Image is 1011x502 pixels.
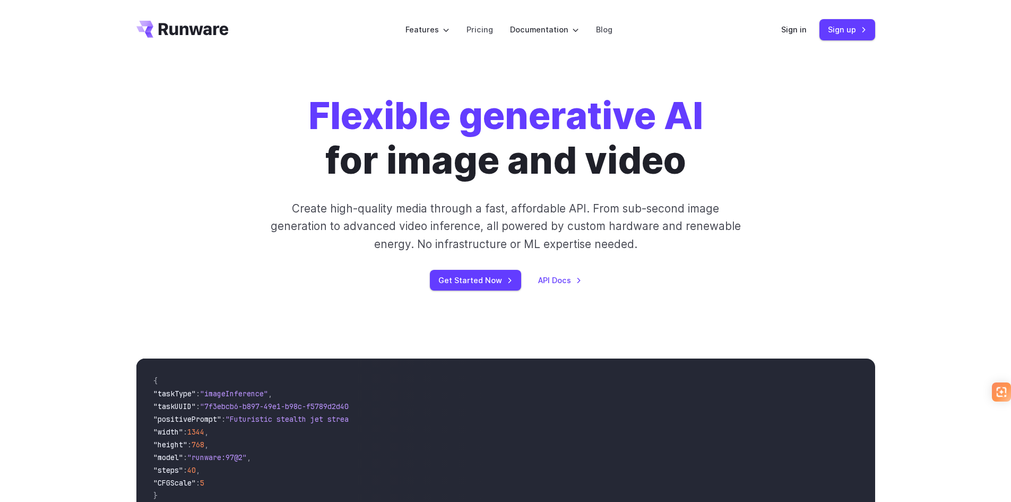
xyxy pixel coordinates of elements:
[183,427,187,437] span: :
[196,465,200,475] span: ,
[308,93,703,183] h1: for image and video
[187,440,192,449] span: :
[226,414,612,424] span: "Futuristic stealth jet streaking through a neon-lit cityscape with glowing purple exhaust"
[153,440,187,449] span: "height"
[153,427,183,437] span: "width"
[269,200,742,253] p: Create high-quality media through a fast, affordable API. From sub-second image generation to adv...
[204,427,209,437] span: ,
[819,19,875,40] a: Sign up
[196,478,200,488] span: :
[405,23,450,36] label: Features
[187,427,204,437] span: 1344
[196,389,200,398] span: :
[183,465,187,475] span: :
[200,402,361,411] span: "7f3ebcb6-b897-49e1-b98c-f5789d2d40d7"
[136,21,229,38] a: Go to /
[781,23,807,36] a: Sign in
[187,453,247,462] span: "runware:97@2"
[204,440,209,449] span: ,
[308,93,703,138] strong: Flexible generative AI
[466,23,493,36] a: Pricing
[187,465,196,475] span: 40
[153,402,196,411] span: "taskUUID"
[153,376,158,386] span: {
[221,414,226,424] span: :
[153,465,183,475] span: "steps"
[538,274,582,286] a: API Docs
[153,491,158,500] span: }
[192,440,204,449] span: 768
[200,389,268,398] span: "imageInference"
[153,414,221,424] span: "positivePrompt"
[247,453,251,462] span: ,
[183,453,187,462] span: :
[196,402,200,411] span: :
[153,453,183,462] span: "model"
[510,23,579,36] label: Documentation
[153,478,196,488] span: "CFGScale"
[200,478,204,488] span: 5
[268,389,272,398] span: ,
[596,23,612,36] a: Blog
[430,270,521,291] a: Get Started Now
[153,389,196,398] span: "taskType"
